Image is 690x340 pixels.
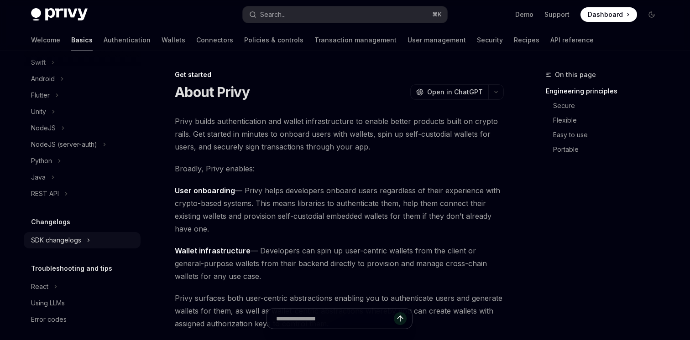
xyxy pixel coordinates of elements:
div: SDK changelogs [31,235,81,246]
a: Connectors [196,29,233,51]
a: API reference [550,29,594,51]
button: React [24,278,141,295]
div: Search... [260,9,286,20]
button: Flutter [24,87,141,103]
div: Flutter [31,90,50,101]
a: Error codes [24,311,141,328]
strong: User onboarding [175,186,235,195]
span: On this page [555,69,596,80]
a: Transaction management [314,29,397,51]
button: Toggle dark mode [644,7,659,22]
a: Policies & controls [244,29,303,51]
button: Search...⌘K [243,6,447,23]
button: NodeJS [24,120,141,136]
strong: Wallet infrastructure [175,246,251,255]
a: Wallets [162,29,185,51]
div: Python [31,155,52,166]
span: Dashboard [588,10,623,19]
button: NodeJS (server-auth) [24,136,141,153]
h1: About Privy [175,84,250,100]
div: Using LLMs [31,298,65,309]
span: Privy builds authentication and wallet infrastructure to enable better products built on crypto r... [175,115,504,153]
div: Get started [175,70,504,79]
button: Java [24,169,141,185]
a: Authentication [104,29,151,51]
h5: Troubleshooting and tips [31,263,112,274]
div: NodeJS [31,123,56,134]
div: Android [31,73,55,84]
span: — Privy helps developers onboard users regardless of their experience with crypto-based systems. ... [175,184,504,235]
button: SDK changelogs [24,232,141,248]
span: Privy surfaces both user-centric abstractions enabling you to authenticate users and generate wal... [175,292,504,330]
a: Using LLMs [24,295,141,311]
a: Portable [546,142,666,157]
span: — Developers can spin up user-centric wallets from the client or general-purpose wallets from the... [175,244,504,283]
div: Unity [31,106,46,117]
div: React [31,281,48,292]
button: Unity [24,103,141,120]
input: Ask a question... [276,309,394,329]
span: ⌘ K [432,11,442,18]
a: Basics [71,29,93,51]
div: REST API [31,188,59,199]
a: Welcome [31,29,60,51]
a: Recipes [514,29,539,51]
a: Easy to use [546,128,666,142]
h5: Changelogs [31,216,70,227]
a: Engineering principles [546,84,666,98]
a: Flexible [546,113,666,128]
span: Open in ChatGPT [427,88,483,97]
button: Open in ChatGPT [410,84,488,100]
button: Python [24,153,141,169]
button: Send message [394,312,407,325]
div: Java [31,172,46,183]
a: Dashboard [580,7,637,22]
a: User management [408,29,466,51]
div: Error codes [31,314,67,325]
a: Demo [515,10,533,19]
a: Secure [546,98,666,113]
span: Broadly, Privy enables: [175,162,504,175]
a: Support [544,10,570,19]
button: REST API [24,185,141,202]
a: Security [477,29,503,51]
img: dark logo [31,8,88,21]
div: NodeJS (server-auth) [31,139,97,150]
button: Android [24,71,141,87]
